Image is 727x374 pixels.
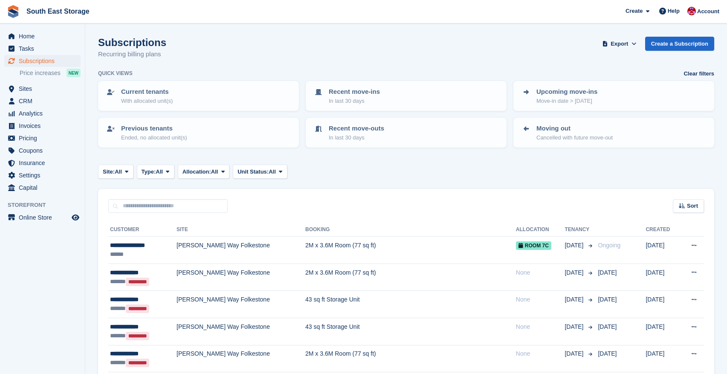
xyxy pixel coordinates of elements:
[178,165,230,179] button: Allocation: All
[4,169,81,181] a: menu
[98,37,166,48] h1: Subscriptions
[121,124,187,133] p: Previous tenants
[19,30,70,42] span: Home
[67,69,81,77] div: NEW
[305,223,516,237] th: Booking
[177,291,305,318] td: [PERSON_NAME] Way Folkestone
[329,87,380,97] p: Recent move-ins
[7,5,20,18] img: stora-icon-8386f47178a22dfd0bd8f6a31ec36ba5ce8667c1dd55bd0f319d3a0aa187defe.svg
[329,97,380,105] p: In last 30 days
[598,323,617,330] span: [DATE]
[565,295,585,304] span: [DATE]
[646,345,679,372] td: [DATE]
[98,49,166,59] p: Recurring billing plans
[4,132,81,144] a: menu
[177,345,305,372] td: [PERSON_NAME] Way Folkestone
[19,55,70,67] span: Subscriptions
[99,119,298,147] a: Previous tenants Ended, no allocated unit(s)
[305,291,516,318] td: 43 sq ft Storage Unit
[516,349,565,358] div: None
[4,182,81,194] a: menu
[233,165,287,179] button: Unit Status: All
[19,132,70,144] span: Pricing
[626,7,643,15] span: Create
[536,97,597,105] p: Move-in date > [DATE]
[4,157,81,169] a: menu
[305,264,516,291] td: 2M x 3.6M Room (77 sq ft)
[514,82,713,110] a: Upcoming move-ins Move-in date > [DATE]
[137,165,174,179] button: Type: All
[19,43,70,55] span: Tasks
[4,107,81,119] a: menu
[307,82,506,110] a: Recent move-ins In last 30 days
[697,7,719,16] span: Account
[103,168,115,176] span: Site:
[19,212,70,223] span: Online Store
[4,30,81,42] a: menu
[19,182,70,194] span: Capital
[536,133,613,142] p: Cancelled with future move-out
[646,237,679,264] td: [DATE]
[565,223,594,237] th: Tenancy
[687,7,696,15] img: Roger Norris
[307,119,506,147] a: Recent move-outs In last 30 days
[98,165,133,179] button: Site: All
[19,107,70,119] span: Analytics
[20,68,81,78] a: Price increases NEW
[305,318,516,345] td: 43 sq ft Storage Unit
[182,168,211,176] span: Allocation:
[565,268,585,277] span: [DATE]
[19,145,70,157] span: Coupons
[121,97,173,105] p: With allocated unit(s)
[4,120,81,132] a: menu
[646,223,679,237] th: Created
[516,322,565,331] div: None
[19,95,70,107] span: CRM
[536,124,613,133] p: Moving out
[516,295,565,304] div: None
[177,318,305,345] td: [PERSON_NAME] Way Folkestone
[98,70,133,77] h6: Quick views
[4,83,81,95] a: menu
[536,87,597,97] p: Upcoming move-ins
[598,296,617,303] span: [DATE]
[70,212,81,223] a: Preview store
[19,157,70,169] span: Insurance
[305,345,516,372] td: 2M x 3.6M Room (77 sq ft)
[305,237,516,264] td: 2M x 3.6M Room (77 sq ft)
[646,318,679,345] td: [DATE]
[684,70,714,78] a: Clear filters
[4,95,81,107] a: menu
[516,241,551,250] span: Room 7c
[23,4,93,18] a: South East Storage
[115,168,122,176] span: All
[4,55,81,67] a: menu
[598,242,620,249] span: Ongoing
[142,168,156,176] span: Type:
[645,37,714,51] a: Create a Subscription
[4,212,81,223] a: menu
[565,349,585,358] span: [DATE]
[516,223,565,237] th: Allocation
[329,133,384,142] p: In last 30 days
[687,202,698,210] span: Sort
[646,264,679,291] td: [DATE]
[211,168,218,176] span: All
[19,83,70,95] span: Sites
[269,168,276,176] span: All
[19,120,70,132] span: Invoices
[646,291,679,318] td: [DATE]
[177,223,305,237] th: Site
[565,322,585,331] span: [DATE]
[598,350,617,357] span: [DATE]
[601,37,638,51] button: Export
[19,169,70,181] span: Settings
[121,133,187,142] p: Ended, no allocated unit(s)
[4,43,81,55] a: menu
[156,168,163,176] span: All
[20,69,61,77] span: Price increases
[598,269,617,276] span: [DATE]
[177,264,305,291] td: [PERSON_NAME] Way Folkestone
[329,124,384,133] p: Recent move-outs
[4,145,81,157] a: menu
